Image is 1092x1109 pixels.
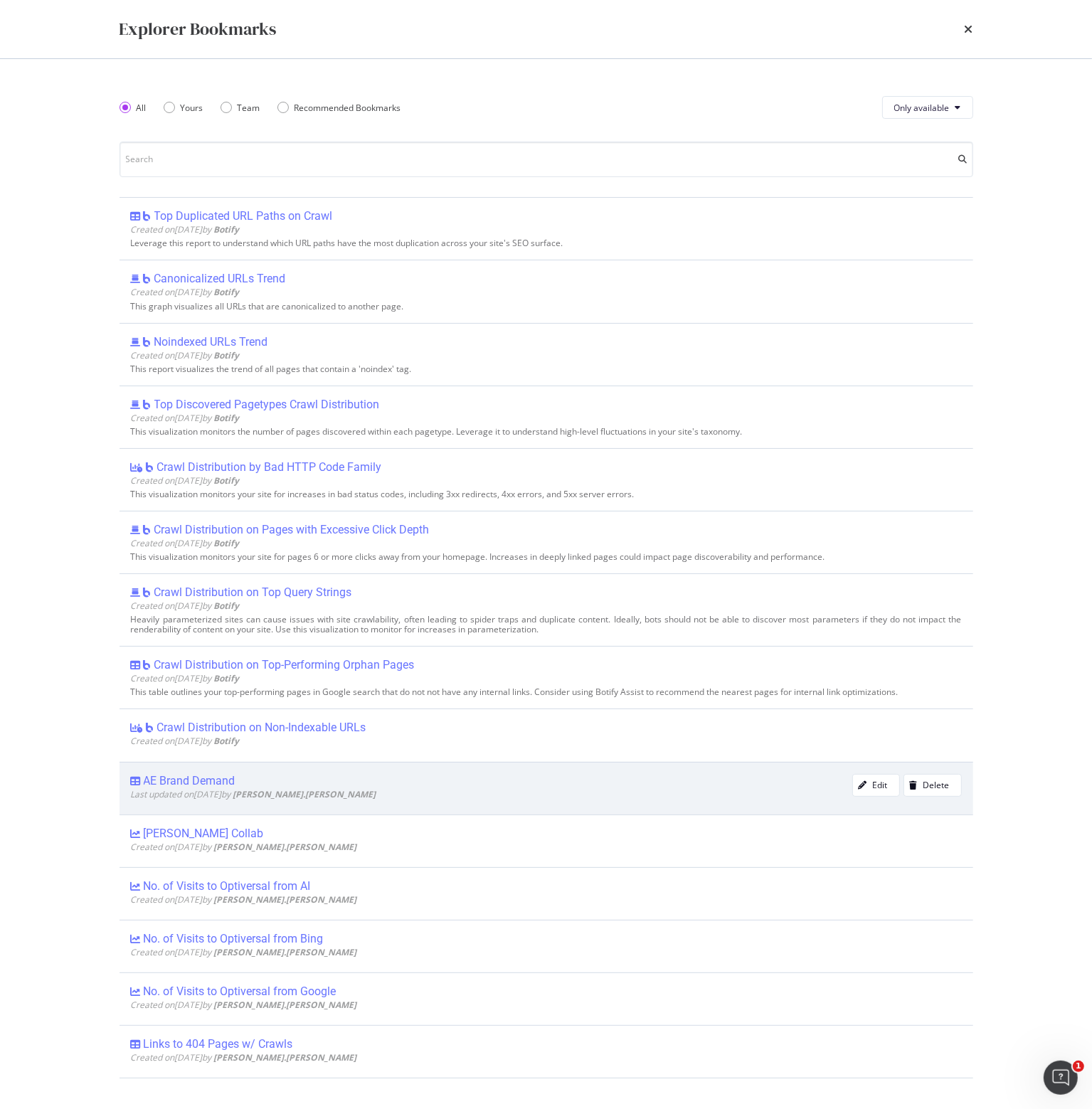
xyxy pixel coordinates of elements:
[214,412,240,424] b: Botify
[157,460,382,474] div: Crawl Distribution by Bad HTTP Code Family
[214,349,240,361] b: Botify
[131,946,357,958] span: Created on [DATE] by
[214,999,357,1011] b: [PERSON_NAME].[PERSON_NAME]
[154,272,286,286] div: Canonicalized URLs Trend
[154,585,352,600] div: Crawl Distribution on Top Query Strings
[154,523,430,537] div: Crawl Distribution on Pages with Excessive Click Depth
[214,1051,357,1063] b: [PERSON_NAME].[PERSON_NAME]
[131,223,240,235] span: Created on [DATE] by
[214,474,240,487] b: Botify
[144,932,324,946] div: No. of Visits to Optiversal from Bing
[144,827,264,841] div: [PERSON_NAME] Collab
[1073,1061,1084,1072] span: 1
[120,17,277,41] div: Explorer Bookmarks
[131,349,240,361] span: Created on [DATE] by
[214,600,240,612] b: Botify
[873,779,888,791] div: Edit
[131,552,962,562] div: This visualization monitors your site for pages 6 or more clicks away from your homepage. Increas...
[131,412,240,424] span: Created on [DATE] by
[131,735,240,747] span: Created on [DATE] by
[154,335,268,349] div: Noindexed URLs Trend
[214,223,240,235] b: Botify
[131,893,357,906] span: Created on [DATE] by
[131,788,376,800] span: Last updated on [DATE] by
[137,102,147,114] div: All
[144,1037,293,1051] div: Links to 404 Pages w/ Crawls
[903,774,962,797] button: Delete
[214,286,240,298] b: Botify
[131,1051,357,1063] span: Created on [DATE] by
[1044,1061,1078,1095] iframe: Intercom live chat
[214,735,240,747] b: Botify
[157,721,366,735] div: Crawl Distribution on Non-Indexable URLs
[131,489,962,499] div: This visualization monitors your site for increases in bad status codes, including 3xx redirects,...
[894,102,950,114] span: Only available
[131,302,962,312] div: This graph visualizes all URLs that are canonicalized to another page.
[214,537,240,549] b: Botify
[131,474,240,487] span: Created on [DATE] by
[131,427,962,437] div: This visualization monitors the number of pages discovered within each pagetype. Leverage it to u...
[221,102,260,114] div: Team
[214,946,357,958] b: [PERSON_NAME].[PERSON_NAME]
[154,398,380,412] div: Top Discovered Pagetypes Crawl Distribution
[852,774,900,797] button: Edit
[120,142,973,177] input: Search
[277,102,401,114] div: Recommended Bookmarks
[120,102,147,114] div: All
[131,238,962,248] div: Leverage this report to understand which URL paths have the most duplication across your site's S...
[131,672,240,684] span: Created on [DATE] by
[214,841,357,853] b: [PERSON_NAME].[PERSON_NAME]
[144,774,235,788] div: AE Brand Demand
[965,17,973,41] div: times
[214,893,357,906] b: [PERSON_NAME].[PERSON_NAME]
[131,687,962,697] div: This table outlines your top-performing pages in Google search that do not not have any internal ...
[154,209,333,223] div: Top Duplicated URL Paths on Crawl
[214,672,240,684] b: Botify
[131,364,962,374] div: This report visualizes the trend of all pages that contain a 'noindex' tag.
[164,102,203,114] div: Yours
[131,841,357,853] span: Created on [DATE] by
[154,658,415,672] div: Crawl Distribution on Top-Performing Orphan Pages
[131,615,962,635] div: Heavily parameterized sites can cause issues with site crawlability, often leading to spider trap...
[238,102,260,114] div: Team
[144,879,311,893] div: No. of Visits to Optiversal from AI
[923,779,950,791] div: Delete
[131,537,240,549] span: Created on [DATE] by
[131,999,357,1011] span: Created on [DATE] by
[181,102,203,114] div: Yours
[131,600,240,612] span: Created on [DATE] by
[233,788,376,800] b: [PERSON_NAME].[PERSON_NAME]
[295,102,401,114] div: Recommended Bookmarks
[131,286,240,298] span: Created on [DATE] by
[144,985,336,999] div: No. of Visits to Optiversal from Google
[882,96,973,119] button: Only available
